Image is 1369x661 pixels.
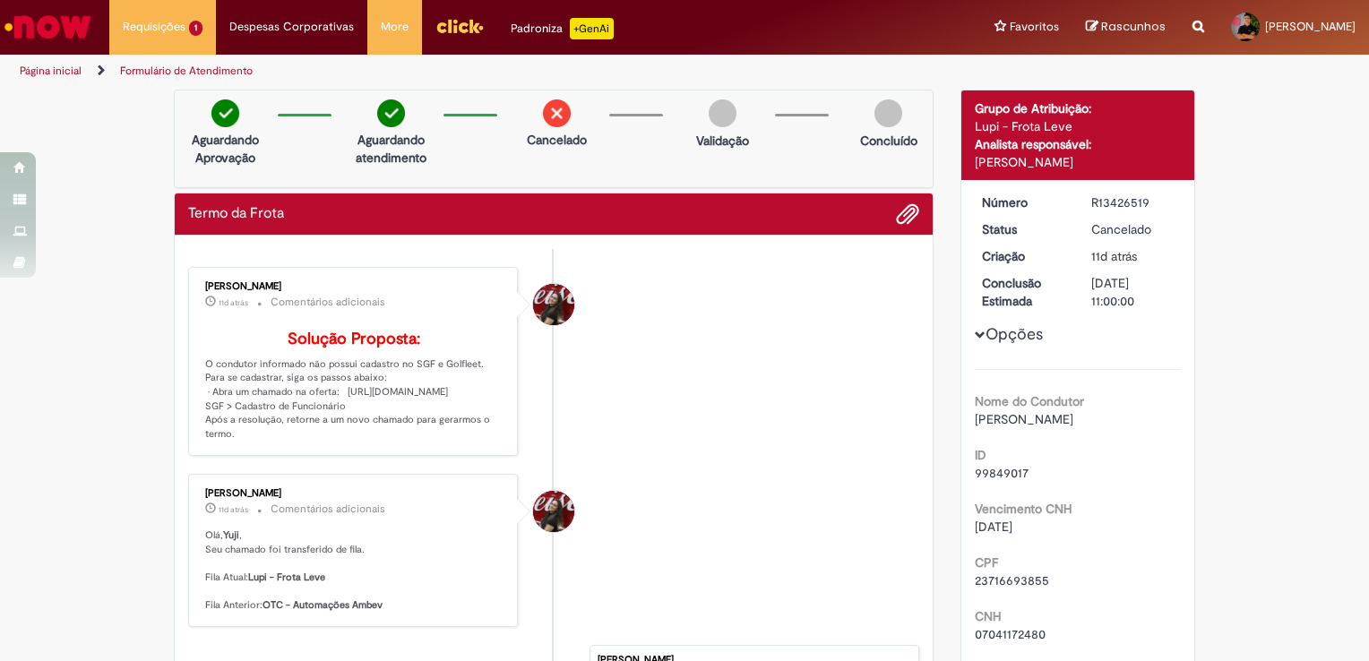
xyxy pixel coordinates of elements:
[205,281,504,292] div: [PERSON_NAME]
[1091,247,1175,265] div: 18/08/2025 22:15:11
[1091,248,1137,264] span: 11d atrás
[975,608,1001,624] b: CNH
[975,447,986,463] b: ID
[189,21,202,36] span: 1
[377,99,405,127] img: check-circle-green.png
[975,519,1012,535] span: [DATE]
[271,295,385,310] small: Comentários adicionais
[1265,19,1356,34] span: [PERSON_NAME]
[20,64,82,78] a: Página inicial
[1091,220,1175,238] div: Cancelado
[219,297,248,308] time: 19/08/2025 08:26:43
[288,329,420,349] b: Solução Proposta:
[975,117,1182,135] div: Lupi - Frota Leve
[975,135,1182,153] div: Analista responsável:
[219,504,248,515] span: 11d atrás
[896,202,919,226] button: Adicionar anexos
[1091,274,1175,310] div: [DATE] 11:00:00
[975,99,1182,117] div: Grupo de Atribuição:
[874,99,902,127] img: img-circle-grey.png
[1086,19,1166,36] a: Rascunhos
[975,411,1073,427] span: [PERSON_NAME]
[975,465,1029,481] span: 99849017
[120,64,253,78] a: Formulário de Atendimento
[435,13,484,39] img: click_logo_yellow_360x200.png
[975,393,1084,409] b: Nome do Condutor
[975,153,1182,171] div: [PERSON_NAME]
[205,330,504,442] p: O condutor informado não possui cadastro no SGF e Golfleet. Para se cadastrar, siga os passos aba...
[543,99,571,127] img: remove.png
[205,488,504,499] div: [PERSON_NAME]
[223,528,239,542] b: Yuji
[219,504,248,515] time: 19/08/2025 08:26:08
[229,18,354,36] span: Despesas Corporativas
[123,18,185,36] span: Requisições
[1091,193,1175,211] div: R13426519
[248,571,325,584] b: Lupi - Frota Leve
[13,55,900,88] ul: Trilhas de página
[969,274,1079,310] dt: Conclusão Estimada
[263,598,383,612] b: OTC - Automações Ambev
[205,528,504,613] p: Olá, , Seu chamado foi transferido de fila. Fila Atual: Fila Anterior:
[182,131,269,167] p: Aguardando Aprovação
[533,284,574,325] div: Beatriz Rosa Camillo
[533,491,574,532] div: Beatriz Rosa Camillo
[969,193,1079,211] dt: Número
[1091,248,1137,264] time: 18/08/2025 22:15:11
[188,206,284,222] h2: Termo da Frota Histórico de tíquete
[1101,18,1166,35] span: Rascunhos
[975,554,998,571] b: CPF
[219,297,248,308] span: 11d atrás
[570,18,614,39] p: +GenAi
[969,220,1079,238] dt: Status
[975,626,1046,642] span: 07041172480
[527,131,587,149] p: Cancelado
[696,132,749,150] p: Validação
[381,18,409,36] span: More
[1010,18,1059,36] span: Favoritos
[975,572,1049,588] span: 23716693855
[975,501,1072,517] b: Vencimento CNH
[511,18,614,39] div: Padroniza
[348,131,435,167] p: Aguardando atendimento
[211,99,239,127] img: check-circle-green.png
[709,99,736,127] img: img-circle-grey.png
[860,132,917,150] p: Concluído
[2,9,94,45] img: ServiceNow
[271,502,385,517] small: Comentários adicionais
[969,247,1079,265] dt: Criação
